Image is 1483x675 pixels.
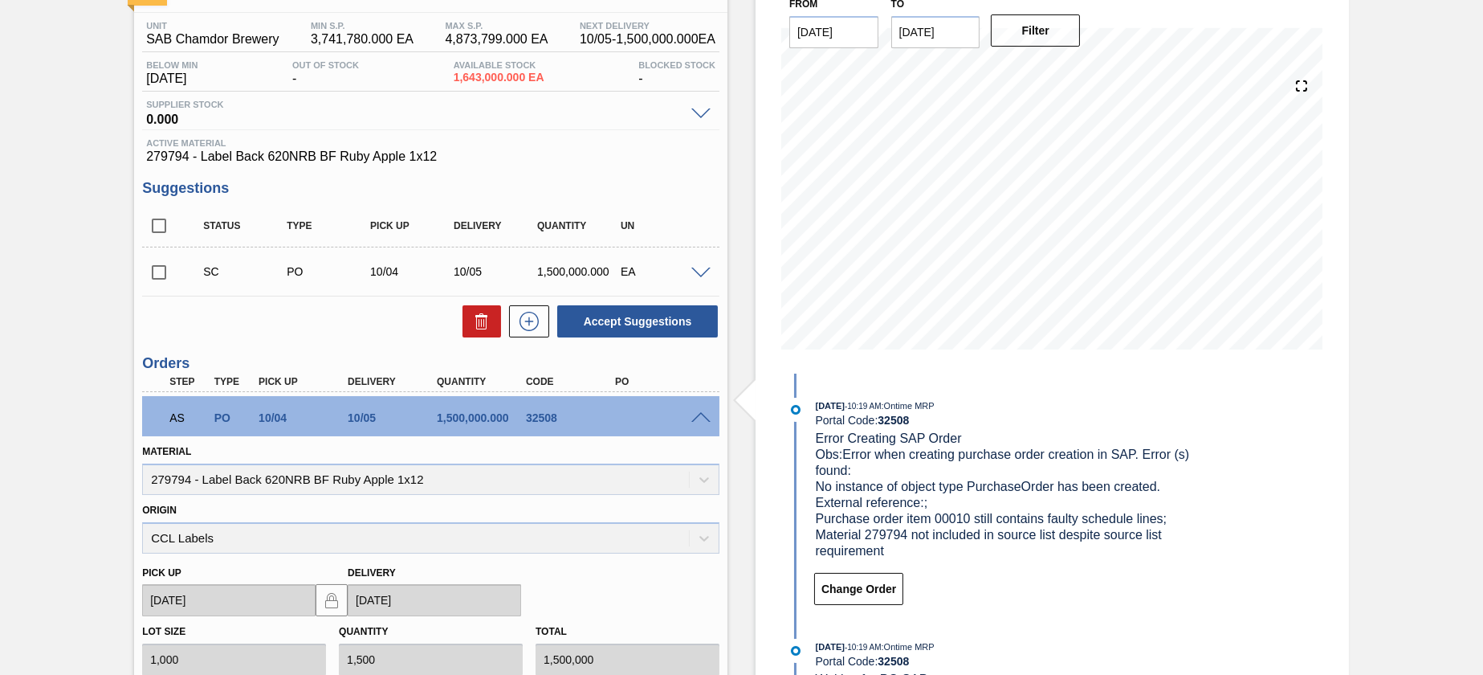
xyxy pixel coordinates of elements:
span: 10/05 - 1,500,000.000 EA [580,32,715,47]
span: 1,643,000.000 EA [454,72,544,84]
div: Pick up [255,376,354,387]
div: Quantity [433,376,532,387]
h3: Orders [142,355,719,372]
div: Delivery [344,376,443,387]
span: [DATE] [816,401,845,411]
label: Pick up [142,567,181,579]
button: Accept Suggestions [557,305,718,337]
label: Material [142,446,191,457]
span: Obs: Error when creating purchase order creation in SAP. Error (s) found: No instance of object t... [816,448,1193,558]
div: Purchase order [210,411,256,424]
span: Available Stock [454,60,544,70]
input: mm/dd/yyyy [142,584,316,616]
span: - 10:19 AM [845,402,882,411]
input: mm/dd/yyyy [348,584,521,616]
div: UN [617,220,710,231]
span: 4,873,799.000 EA [445,32,548,47]
div: 10/04/2025 [255,411,354,424]
span: Below Min [146,60,198,70]
label: Delivery [348,567,396,579]
div: 10/05/2025 [450,265,543,278]
span: [DATE] [146,72,198,86]
label: Origin [142,505,177,516]
button: Change Order [814,573,903,605]
div: 1,500,000.000 [433,411,532,424]
div: Code [522,376,621,387]
label: Lot size [142,626,185,637]
span: Active Material [146,138,715,148]
div: EA [617,265,710,278]
label: Total [536,626,567,637]
button: Filter [991,14,1080,47]
h3: Suggestions [142,180,719,197]
button: locked [316,584,348,616]
span: Next Delivery [580,21,715,31]
div: Type [283,220,376,231]
span: SAB Chamdor Brewery [146,32,279,47]
input: mm/dd/yyyy [789,16,878,48]
span: - 10:19 AM [845,643,882,652]
p: AS [169,411,207,424]
span: [DATE] [816,642,845,652]
span: : Ontime MRP [882,401,935,411]
span: Out Of Stock [292,60,359,70]
div: Quantity [533,220,626,231]
div: New suggestion [501,305,549,337]
span: : Ontime MRP [882,642,935,652]
div: Step [165,376,211,387]
div: Purchase order [283,265,376,278]
div: 32508 [522,411,621,424]
strong: 32508 [878,414,909,427]
div: Type [210,376,256,387]
div: Suggestion Created [199,265,292,278]
img: locked [322,591,341,610]
img: atual [791,646,801,656]
div: Portal Code: [816,414,1197,427]
div: Accept Suggestions [549,304,719,339]
img: atual [791,405,801,415]
span: Blocked Stock [638,60,715,70]
input: mm/dd/yyyy [891,16,980,48]
span: Unit [146,21,279,31]
div: Delivery [450,220,543,231]
div: Waiting for PO SAP [165,400,211,436]
div: Portal Code: [816,655,1197,668]
span: 3,741,780.000 EA [311,32,414,47]
div: 1,500,000.000 [533,265,626,278]
div: 10/04/2025 [366,265,459,278]
span: MAX S.P. [445,21,548,31]
div: Status [199,220,292,231]
div: - [288,60,363,86]
div: Delete Suggestions [454,305,501,337]
span: MIN S.P. [311,21,414,31]
strong: 32508 [878,655,909,668]
span: Error Creating SAP Order [816,432,962,445]
span: 279794 - Label Back 620NRB BF Ruby Apple 1x12 [146,149,715,164]
div: Pick up [366,220,459,231]
label: Quantity [339,626,388,637]
div: - [634,60,719,86]
span: 0.000 [146,109,683,125]
div: PO [611,376,711,387]
span: Supplier Stock [146,100,683,109]
div: 10/05/2025 [344,411,443,424]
